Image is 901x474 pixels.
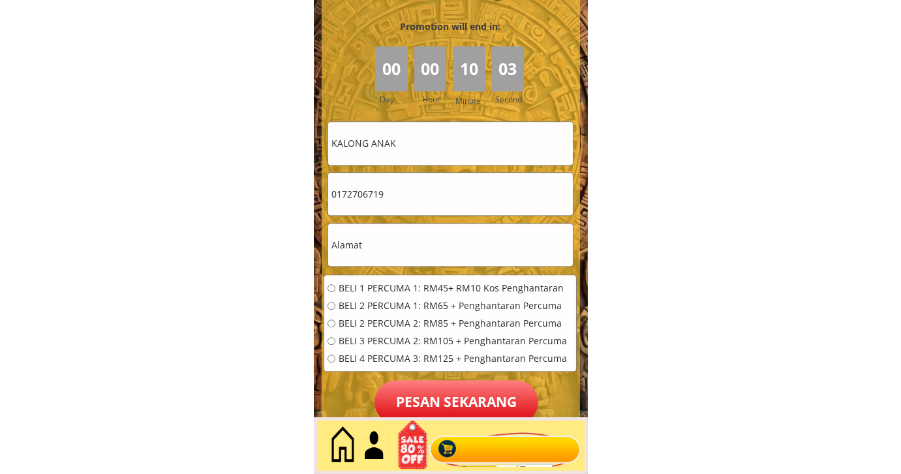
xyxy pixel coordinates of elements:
p: Pesan sekarang [374,380,538,424]
input: Telefon [328,173,573,215]
h3: Minute [455,95,484,107]
h3: Hour [422,93,450,106]
span: BELI 2 PERCUMA 1: RM65 + Penghantaran Percuma [339,301,567,310]
h3: Day [380,93,412,106]
h3: Promotion will end in: [376,20,524,34]
span: BELI 3 PERCUMA 2: RM105 + Penghantaran Percuma [339,336,567,346]
input: Nama [328,122,573,164]
span: BELI 4 PERCUMA 3: RM125 + Penghantaran Percuma [339,354,567,363]
span: BELI 2 PERCUMA 2: RM85 + Penghantaran Percuma [339,319,567,328]
input: Alamat [328,224,573,266]
h3: Second [495,93,527,106]
span: BELI 1 PERCUMA 1: RM45+ RM10 Kos Penghantaran [339,284,567,293]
